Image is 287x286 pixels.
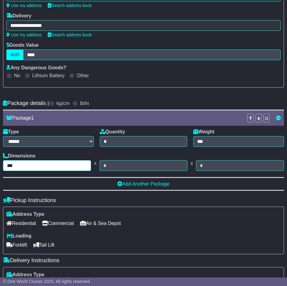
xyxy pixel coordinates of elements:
span: Residential [6,219,36,228]
a: Add Another Package [117,181,170,186]
label: Type [3,129,19,135]
label: Goods Value [6,42,39,48]
div: Package [3,115,244,121]
span: Commercial [42,219,74,228]
a: Remove this item [276,115,281,121]
label: Dimensions [3,153,36,159]
h4: Delivery Instructions [3,257,284,264]
label: kg/cm [57,100,70,106]
label: No [14,73,20,78]
label: Weight [193,129,214,135]
a: Use my address [6,32,42,37]
label: Address Type [6,211,44,217]
a: Search address book [48,32,92,37]
a: Use my address [6,3,42,8]
label: Lithium Battery [32,73,65,78]
h4: Package details | [3,100,49,107]
label: AUD [6,49,23,60]
a: Search address book [48,3,92,8]
span: x [91,160,100,166]
span: Forklift [6,240,27,250]
span: © One World Courier 2025. All rights reserved. [3,279,91,284]
h4: Pickup Instructions [3,197,284,204]
label: Other [77,73,89,78]
label: Quantity [100,129,125,135]
span: 1 [31,115,34,121]
label: Loading [6,233,31,239]
label: Delivery [6,13,31,19]
label: Any Dangerous Goods? [6,65,66,71]
span: x [187,160,196,166]
span: Air & Sea Depot [80,219,121,228]
label: lb/in [80,100,89,106]
span: Tail Lift [33,240,54,250]
label: Address Type [6,272,44,277]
